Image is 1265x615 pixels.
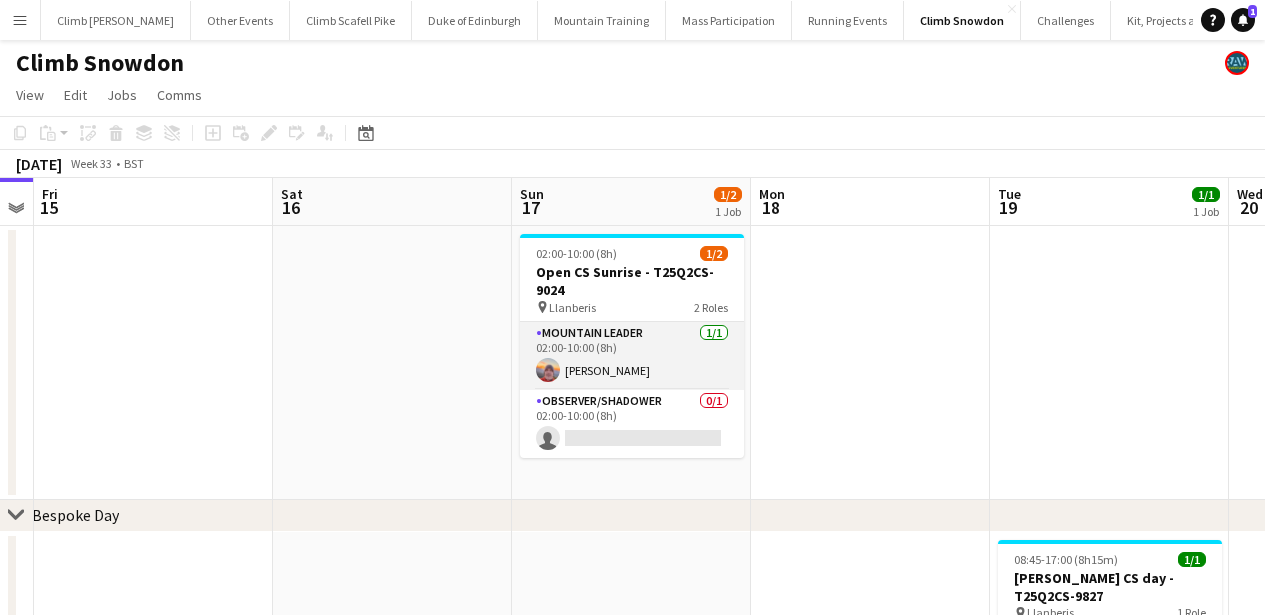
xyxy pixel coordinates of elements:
[756,196,785,219] span: 18
[1231,8,1255,32] a: 1
[16,48,184,78] h1: Climb Snowdon
[66,156,116,171] span: Week 33
[157,86,202,104] span: Comms
[520,322,744,390] app-card-role: Mountain Leader1/102:00-10:00 (8h)[PERSON_NAME]
[39,196,58,219] span: 15
[149,82,210,108] a: Comms
[8,82,52,108] a: View
[16,154,62,174] div: [DATE]
[694,300,728,315] span: 2 Roles
[1021,1,1111,40] button: Challenges
[995,196,1021,219] span: 19
[42,185,58,203] span: Fri
[549,300,596,315] span: Llanberis
[290,1,412,40] button: Climb Scafell Pike
[792,1,904,40] button: Running Events
[520,263,744,299] h3: Open CS Sunrise - T25Q2CS-9024
[998,569,1222,605] h3: [PERSON_NAME] CS day - T25Q2CS-9827
[278,196,303,219] span: 16
[56,82,95,108] a: Edit
[714,187,742,202] span: 1/2
[1014,552,1118,567] span: 08:45-17:00 (8h15m)
[281,185,303,203] span: Sat
[107,86,137,104] span: Jobs
[1111,1,1259,40] button: Kit, Projects and Office
[41,1,191,40] button: Climb [PERSON_NAME]
[700,246,728,261] span: 1/2
[16,86,44,104] span: View
[1234,196,1263,219] span: 20
[715,204,741,219] div: 1 Job
[124,156,144,171] div: BST
[64,86,87,104] span: Edit
[520,234,744,458] app-job-card: 02:00-10:00 (8h)1/2Open CS Sunrise - T25Q2CS-9024 Llanberis2 RolesMountain Leader1/102:00-10:00 (...
[520,390,744,458] app-card-role: Observer/Shadower0/102:00-10:00 (8h)
[517,196,544,219] span: 17
[191,1,290,40] button: Other Events
[1237,185,1263,203] span: Wed
[759,185,785,203] span: Mon
[1192,187,1220,202] span: 1/1
[32,505,119,525] div: Bespoke Day
[1248,5,1257,18] span: 1
[538,1,666,40] button: Mountain Training
[1225,51,1249,75] app-user-avatar: Staff RAW Adventures
[412,1,538,40] button: Duke of Edinburgh
[998,185,1021,203] span: Tue
[904,1,1021,40] button: Climb Snowdon
[666,1,792,40] button: Mass Participation
[520,185,544,203] span: Sun
[536,246,617,261] span: 02:00-10:00 (8h)
[99,82,145,108] a: Jobs
[1193,204,1219,219] div: 1 Job
[1178,552,1206,567] span: 1/1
